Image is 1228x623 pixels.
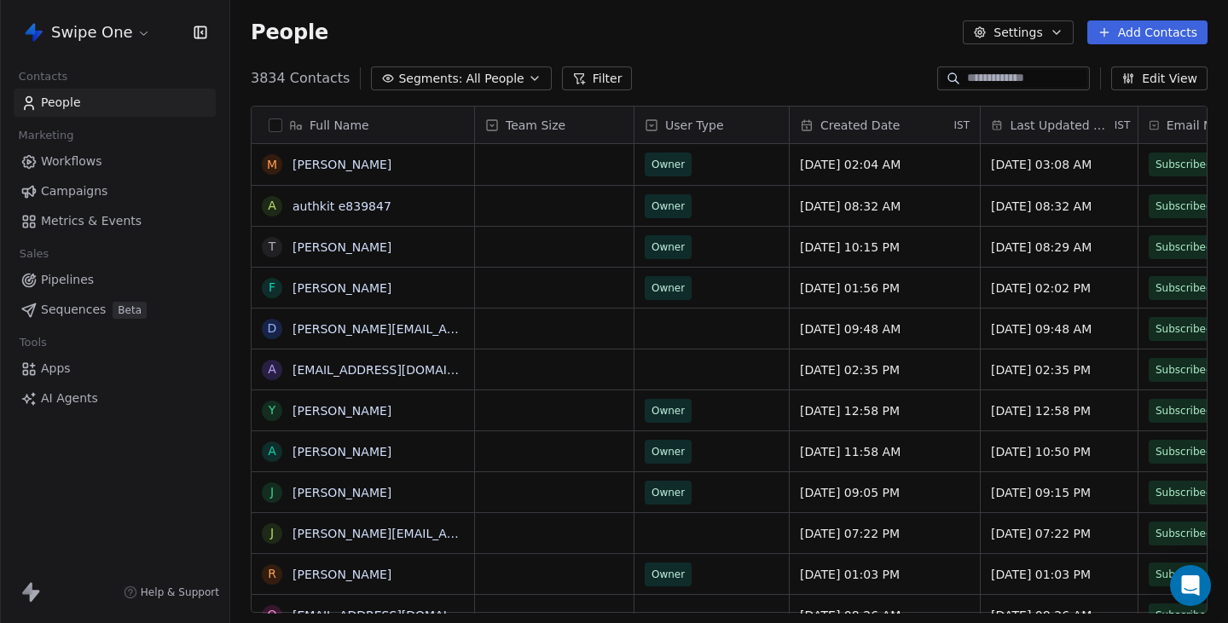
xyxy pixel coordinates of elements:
a: [PERSON_NAME][EMAIL_ADDRESS][DOMAIN_NAME] [293,322,600,336]
span: Subscribed [1156,443,1213,460]
span: Subscribed [1156,402,1213,419]
a: Campaigns [14,177,216,205]
div: T [269,238,276,256]
span: [DATE] 11:58 AM [800,443,970,460]
a: [PERSON_NAME] [293,568,391,581]
div: R [268,565,276,583]
a: People [14,89,216,117]
span: [DATE] 02:35 PM [991,361,1127,378]
span: [DATE] 09:48 AM [800,320,970,337]
div: j [270,524,274,542]
span: Subscribed [1156,156,1213,173]
span: [DATE] 10:15 PM [800,239,970,256]
div: Open Intercom Messenger [1170,565,1211,606]
a: [PERSON_NAME] [293,281,391,295]
span: [DATE] 09:05 PM [800,484,970,501]
div: User Type [634,107,789,143]
span: Tools [12,330,54,355]
span: Team Size [506,117,565,134]
span: Campaigns [41,182,107,200]
a: [EMAIL_ADDRESS][DOMAIN_NAME] [293,363,501,377]
span: People [251,20,328,45]
span: Subscribed [1156,566,1213,583]
div: Full Name [252,107,474,143]
span: Owner [652,280,685,297]
span: [DATE] 07:22 PM [800,525,970,542]
span: Subscribed [1156,525,1213,542]
div: M [267,156,277,174]
span: Segments: [398,70,462,88]
span: Owner [652,156,685,173]
span: Subscribed [1156,361,1213,378]
div: J [270,483,274,501]
a: [EMAIL_ADDRESS][DOMAIN_NAME] [293,609,501,622]
span: [DATE] 09:48 AM [991,320,1127,337]
span: Swipe One [51,21,133,43]
span: Last Updated Date [1010,117,1110,134]
div: Created DateIST [790,107,980,143]
span: People [41,94,81,112]
span: Beta [113,302,147,319]
span: Subscribed [1156,280,1213,297]
span: [DATE] 02:04 AM [800,156,970,173]
span: 3834 Contacts [251,68,350,89]
div: d [268,320,277,337]
span: Subscribed [1156,239,1213,256]
span: [DATE] 01:03 PM [800,566,970,583]
a: SequencesBeta [14,296,216,324]
span: Workflows [41,153,102,170]
span: Owner [652,566,685,583]
span: Apps [41,360,71,378]
div: a [268,197,276,215]
a: Pipelines [14,266,216,294]
span: [DATE] 07:22 PM [991,525,1127,542]
span: Metrics & Events [41,212,142,230]
span: [DATE] 12:58 PM [991,402,1127,419]
span: Marketing [11,123,81,148]
span: Full Name [310,117,369,134]
a: authkit e839847 [293,199,391,213]
div: A [268,442,276,460]
span: Sequences [41,301,106,319]
span: Owner [652,443,685,460]
div: Y [269,401,276,419]
span: [DATE] 08:32 AM [800,198,970,215]
div: grid [252,144,475,614]
button: Edit View [1111,66,1208,90]
span: Created Date [820,117,900,134]
div: Team Size [475,107,634,143]
a: [PERSON_NAME] [293,240,391,254]
a: Help & Support [124,586,219,599]
span: AI Agents [41,389,98,407]
span: Owner [652,198,685,215]
span: IST [953,118,970,132]
img: Swipe%20One%20Logo%201-1.svg [24,22,44,43]
button: Add Contacts [1087,20,1208,44]
span: [DATE] 02:02 PM [991,280,1127,297]
span: [DATE] 09:15 PM [991,484,1127,501]
span: IST [1115,118,1131,132]
span: [DATE] 12:58 PM [800,402,970,419]
span: Contacts [11,64,75,89]
button: Filter [562,66,633,90]
span: Subscribed [1156,484,1213,501]
span: Sales [12,241,56,267]
span: [DATE] 01:56 PM [800,280,970,297]
span: [DATE] 01:03 PM [991,566,1127,583]
span: Subscribed [1156,198,1213,215]
span: Subscribed [1156,320,1213,337]
a: [PERSON_NAME] [293,486,391,499]
button: Swipe One [20,18,154,47]
a: [PERSON_NAME] [293,445,391,459]
span: [DATE] 08:32 AM [991,198,1127,215]
a: Metrics & Events [14,207,216,235]
a: [PERSON_NAME][EMAIL_ADDRESS][DOMAIN_NAME] [293,527,600,540]
a: [PERSON_NAME] [293,404,391,418]
a: [PERSON_NAME] [293,158,391,171]
a: Apps [14,355,216,383]
div: a [268,361,276,378]
a: Workflows [14,147,216,176]
span: [DATE] 02:35 PM [800,361,970,378]
div: F [269,279,275,297]
span: Owner [652,484,685,501]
